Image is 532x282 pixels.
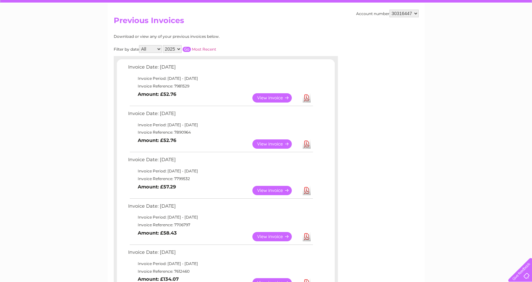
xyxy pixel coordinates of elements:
[127,248,314,260] td: Invoice Date: [DATE]
[356,10,419,17] div: Account number
[453,27,472,32] a: Telecoms
[127,260,314,268] td: Invoice Period: [DATE] - [DATE]
[252,93,299,103] a: View
[411,3,455,11] a: 0333 014 3131
[138,91,176,97] b: Amount: £52.76
[252,232,299,241] a: View
[127,129,314,136] td: Invoice Reference: 7890964
[138,137,176,143] b: Amount: £52.76
[303,93,311,103] a: Download
[303,232,311,241] a: Download
[435,27,449,32] a: Energy
[138,230,177,236] b: Amount: £58.43
[192,47,216,52] a: Most Recent
[138,184,176,190] b: Amount: £57.29
[114,16,419,28] h2: Previous Invoices
[419,27,431,32] a: Water
[127,121,314,129] td: Invoice Period: [DATE] - [DATE]
[127,155,314,167] td: Invoice Date: [DATE]
[476,27,486,32] a: Blog
[127,63,314,75] td: Invoice Date: [DATE]
[511,27,526,32] a: Log out
[303,186,311,195] a: Download
[138,276,179,282] b: Amount: £134.07
[127,109,314,121] td: Invoice Date: [DATE]
[127,75,314,82] td: Invoice Period: [DATE] - [DATE]
[114,34,282,39] div: Download or view any of your previous invoices below.
[114,45,282,53] div: Filter by date
[127,82,314,90] td: Invoice Reference: 7981529
[127,221,314,229] td: Invoice Reference: 7706797
[127,167,314,175] td: Invoice Period: [DATE] - [DATE]
[303,139,311,149] a: Download
[127,202,314,214] td: Invoice Date: [DATE]
[127,175,314,183] td: Invoice Reference: 7799532
[127,213,314,221] td: Invoice Period: [DATE] - [DATE]
[115,4,418,31] div: Clear Business is a trading name of Verastar Limited (registered in [GEOGRAPHIC_DATA] No. 3667643...
[252,186,299,195] a: View
[127,268,314,275] td: Invoice Reference: 7612460
[489,27,505,32] a: Contact
[252,139,299,149] a: View
[19,17,51,36] img: logo.png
